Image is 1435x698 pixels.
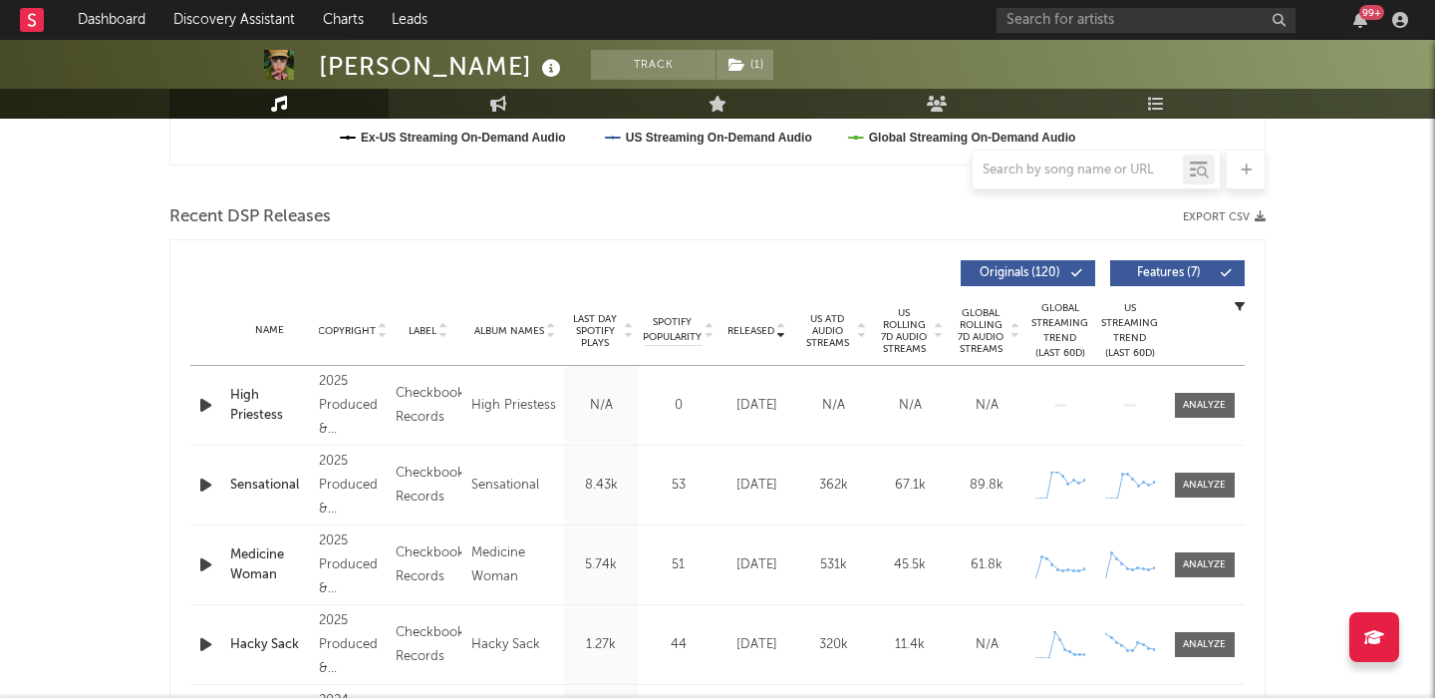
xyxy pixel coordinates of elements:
span: Spotify Popularity [643,315,702,345]
text: Ex-US Streaming On-Demand Audio [361,131,566,145]
a: High Priestess [230,386,309,425]
div: 2025 Produced & Composed by [PERSON_NAME], [PERSON_NAME] [319,450,385,522]
div: 362k [800,476,867,496]
div: 2025 Produced & Composed by [PERSON_NAME], [PERSON_NAME] [319,370,385,442]
span: Originals ( 120 ) [974,267,1065,279]
div: 2025 Produced & Composed by [PERSON_NAME], [PERSON_NAME] [319,609,385,681]
div: 44 [644,635,714,655]
span: Copyright [318,325,376,337]
div: Checkbook Records [396,462,461,510]
div: N/A [800,396,867,416]
text: US Streaming On-Demand Audio [626,131,812,145]
button: (1) [717,50,773,80]
div: N/A [877,396,944,416]
div: 0 [644,396,714,416]
div: Checkbook Records [396,541,461,589]
div: N/A [954,396,1020,416]
div: 531k [800,555,867,575]
div: [DATE] [723,476,790,496]
div: High Priestess [471,394,556,418]
a: Hacky Sack [230,635,309,655]
input: Search for artists [997,8,1295,33]
span: Album Names [474,325,544,337]
text: Global Streaming On-Demand Audio [869,131,1076,145]
span: Label [409,325,436,337]
div: Hacky Sack [471,633,540,657]
div: 45.5k [877,555,944,575]
div: 11.4k [877,635,944,655]
div: 1.27k [569,635,634,655]
span: Global Rolling 7D Audio Streams [954,307,1008,355]
a: Sensational [230,476,309,496]
div: [PERSON_NAME] [319,50,566,83]
div: 67.1k [877,476,944,496]
div: 320k [800,635,867,655]
div: 61.8k [954,555,1020,575]
div: 89.8k [954,476,1020,496]
span: ( 1 ) [716,50,774,80]
button: Export CSV [1183,211,1266,223]
div: Global Streaming Trend (Last 60D) [1030,301,1090,361]
button: 99+ [1353,12,1367,28]
button: Features(7) [1110,260,1245,286]
div: 5.74k [569,555,634,575]
div: [DATE] [723,555,790,575]
div: Checkbook Records [396,621,461,669]
div: Sensational [471,474,539,498]
div: Name [230,323,309,338]
span: Released [727,325,774,337]
span: US Rolling 7D Audio Streams [877,307,932,355]
div: US Streaming Trend (Last 60D) [1100,301,1160,361]
button: Track [591,50,716,80]
div: 51 [644,555,714,575]
input: Search by song name or URL [973,163,1183,178]
div: Checkbook Records [396,382,461,430]
div: N/A [569,396,634,416]
div: 99 + [1359,5,1384,20]
span: Last Day Spotify Plays [569,313,622,349]
div: Medicine Woman [471,541,559,589]
div: [DATE] [723,635,790,655]
button: Originals(120) [961,260,1095,286]
div: [DATE] [723,396,790,416]
div: 8.43k [569,476,634,496]
div: 2025 Produced & Composed by [PERSON_NAME], [PERSON_NAME] [319,529,385,601]
div: N/A [954,635,1020,655]
span: Recent DSP Releases [169,205,331,229]
span: US ATD Audio Streams [800,313,855,349]
a: Medicine Woman [230,545,309,584]
div: 53 [644,476,714,496]
span: Features ( 7 ) [1123,267,1215,279]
